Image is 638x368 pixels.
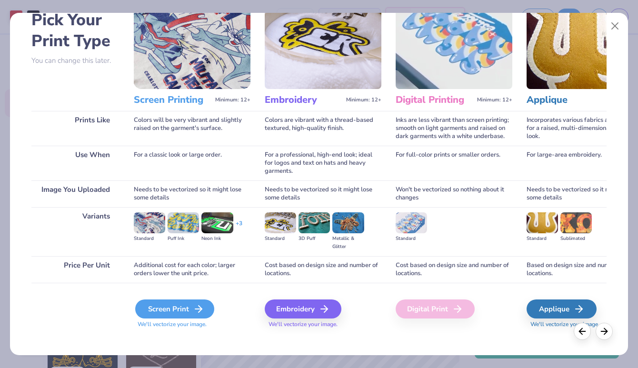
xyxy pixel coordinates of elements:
[265,111,381,146] div: Colors are vibrant with a thread-based textured, high-quality finish.
[299,212,330,233] img: 3D Puff
[134,256,250,283] div: Additional cost for each color; larger orders lower the unit price.
[527,299,597,318] div: Applique
[134,212,165,233] img: Standard
[396,212,427,233] img: Standard
[477,97,512,103] span: Minimum: 12+
[215,97,250,103] span: Minimum: 12+
[31,180,120,207] div: Image You Uploaded
[201,212,233,233] img: Neon Ink
[31,256,120,283] div: Price Per Unit
[265,94,342,106] h3: Embroidery
[396,256,512,283] div: Cost based on design size and number of locations.
[332,235,364,251] div: Metallic & Glitter
[527,94,604,106] h3: Applique
[265,256,381,283] div: Cost based on design size and number of locations.
[201,235,233,243] div: Neon Ink
[31,111,120,146] div: Prints Like
[332,212,364,233] img: Metallic & Glitter
[31,146,120,180] div: Use When
[396,180,512,207] div: Won't be vectorized so nothing about it changes
[134,146,250,180] div: For a classic look or large order.
[135,299,214,318] div: Screen Print
[265,235,296,243] div: Standard
[265,180,381,207] div: Needs to be vectorized so it might lose some details
[299,235,330,243] div: 3D Puff
[265,320,381,328] span: We'll vectorize your image.
[396,235,427,243] div: Standard
[265,146,381,180] div: For a professional, high-end look; ideal for logos and text on hats and heavy garments.
[527,212,558,233] img: Standard
[265,299,341,318] div: Embroidery
[560,235,592,243] div: Sublimated
[396,94,473,106] h3: Digital Printing
[168,235,199,243] div: Puff Ink
[606,17,624,35] button: Close
[134,320,250,328] span: We'll vectorize your image.
[560,212,592,233] img: Sublimated
[134,94,211,106] h3: Screen Printing
[31,57,120,65] p: You can change this later.
[134,111,250,146] div: Colors will be very vibrant and slightly raised on the garment's surface.
[168,212,199,233] img: Puff Ink
[346,97,381,103] span: Minimum: 12+
[31,10,120,51] h2: Pick Your Print Type
[134,180,250,207] div: Needs to be vectorized so it might lose some details
[265,212,296,233] img: Standard
[134,235,165,243] div: Standard
[527,235,558,243] div: Standard
[31,207,120,256] div: Variants
[396,146,512,180] div: For full-color prints or smaller orders.
[396,299,475,318] div: Digital Print
[236,219,242,236] div: + 3
[396,111,512,146] div: Inks are less vibrant than screen printing; smooth on light garments and raised on dark garments ...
